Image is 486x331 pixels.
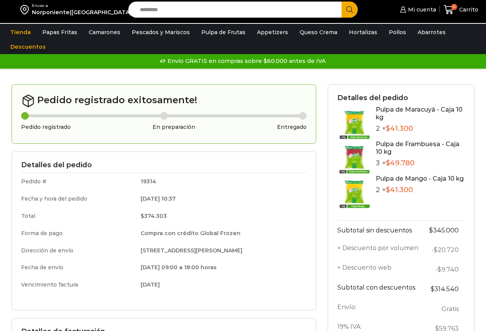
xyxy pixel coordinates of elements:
[21,259,135,276] td: Fecha de envío
[431,285,459,293] bdi: 314.540
[376,186,464,194] p: 2 ×
[135,242,307,259] td: [STREET_ADDRESS][PERSON_NAME]
[32,3,133,8] div: Enviar a
[135,225,307,242] td: Compra con crédito Global Frozen
[438,266,441,273] span: $
[21,94,307,108] h2: Pedido registrado exitosamente!
[32,8,133,16] div: Norponiente([GEOGRAPHIC_DATA])
[434,246,438,254] span: $
[385,25,410,40] a: Pollos
[438,266,459,273] bdi: 9.740
[386,186,390,194] span: $
[253,25,292,40] a: Appetizers
[135,276,307,292] td: [DATE]
[406,6,436,13] span: Mi cuenta
[135,190,307,207] td: [DATE] 10:37
[376,140,459,155] a: Pulpa de Frambuesa - Caja 10 kg
[386,186,413,194] bdi: 41.300
[342,2,358,18] button: Search button
[423,260,465,279] td: -
[141,212,167,219] bdi: 374.303
[7,40,50,54] a: Descuentos
[337,260,423,279] th: + Descuento web
[21,124,71,130] h3: Pedido registrado
[21,173,135,190] td: Pedido #
[21,276,135,292] td: Vencimiento factura
[21,242,135,259] td: Dirección de envío
[21,161,307,170] h3: Detalles del pedido
[38,25,81,40] a: Papas Fritas
[21,207,135,225] td: Total
[444,1,478,19] a: 0 Carrito
[128,25,194,40] a: Pescados y Mariscos
[386,159,390,167] span: $
[429,227,459,234] bdi: 345.000
[277,124,307,130] h3: Entregado
[85,25,124,40] a: Camarones
[423,240,465,260] td: -
[376,106,463,120] a: Pulpa de Maracuyá - Caja 10 kg
[376,175,464,182] a: Pulpa de Mango - Caja 10 kg
[7,25,35,40] a: Tienda
[296,25,341,40] a: Queso Crema
[386,124,413,133] bdi: 41.300
[457,6,478,13] span: Carrito
[429,227,433,234] span: $
[414,25,450,40] a: Abarrotes
[451,4,457,10] span: 0
[386,124,390,133] span: $
[197,25,249,40] a: Pulpa de Frutas
[386,159,415,167] bdi: 49.780
[337,279,423,299] th: Subtotal con descuentos
[20,3,32,16] img: address-field-icon.svg
[153,124,195,130] h3: En preparación
[141,212,144,219] span: $
[376,125,465,133] p: 2 ×
[423,299,465,319] td: Gratis
[337,240,423,260] th: + Descuento por volumen
[337,220,423,240] th: Subtotal sin descuentos
[431,285,435,293] span: $
[398,2,436,17] a: Mi cuenta
[337,299,423,319] th: Envío:
[21,225,135,242] td: Forma de pago
[21,190,135,207] td: Fecha y hora del pedido
[376,159,465,168] p: 3 ×
[337,94,465,102] h3: Detalles del pedido
[135,173,307,190] td: 19314
[135,259,307,276] td: [DATE] 09:00 a 18:00 horas
[345,25,381,40] a: Hortalizas
[434,246,459,254] bdi: 20.720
